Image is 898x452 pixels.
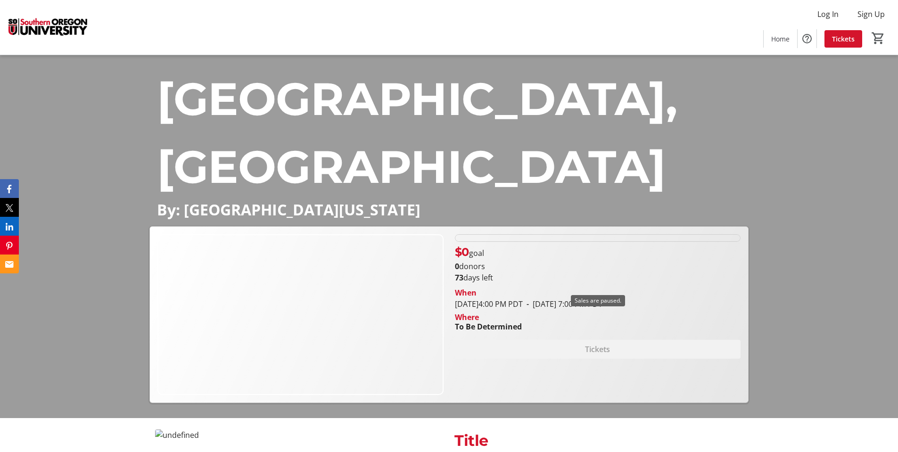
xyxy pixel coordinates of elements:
img: Campaign CTA Media Photo [157,234,443,395]
div: When [455,287,477,298]
button: Log In [810,7,846,22]
button: Help [798,29,816,48]
div: 0% of fundraising goal reached [455,234,741,242]
span: [DATE] 4:00 PM PDT [455,299,523,309]
span: - [523,299,533,309]
span: Log In [817,8,839,20]
p: days left [455,272,741,283]
button: Cart [870,30,887,47]
p: goal [455,244,484,261]
div: Title [454,429,742,452]
a: Tickets [824,30,862,48]
div: By: [GEOGRAPHIC_DATA][US_STATE] [149,201,748,219]
a: Home [764,30,797,48]
span: [DATE] 7:00 PM PDT [523,299,602,309]
div: Where [455,313,479,321]
span: 73 [455,272,463,283]
div: To Be Determined [455,321,522,332]
span: Home [771,34,790,44]
span: $0 [455,245,469,259]
button: Sign Up [850,7,892,22]
p: donors [455,261,741,272]
b: 0 [455,261,459,271]
span: Sign Up [857,8,885,20]
img: Southern Oregon University's Logo [6,4,90,51]
div: Sales are paused. [571,295,625,306]
span: Tickets [832,34,855,44]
